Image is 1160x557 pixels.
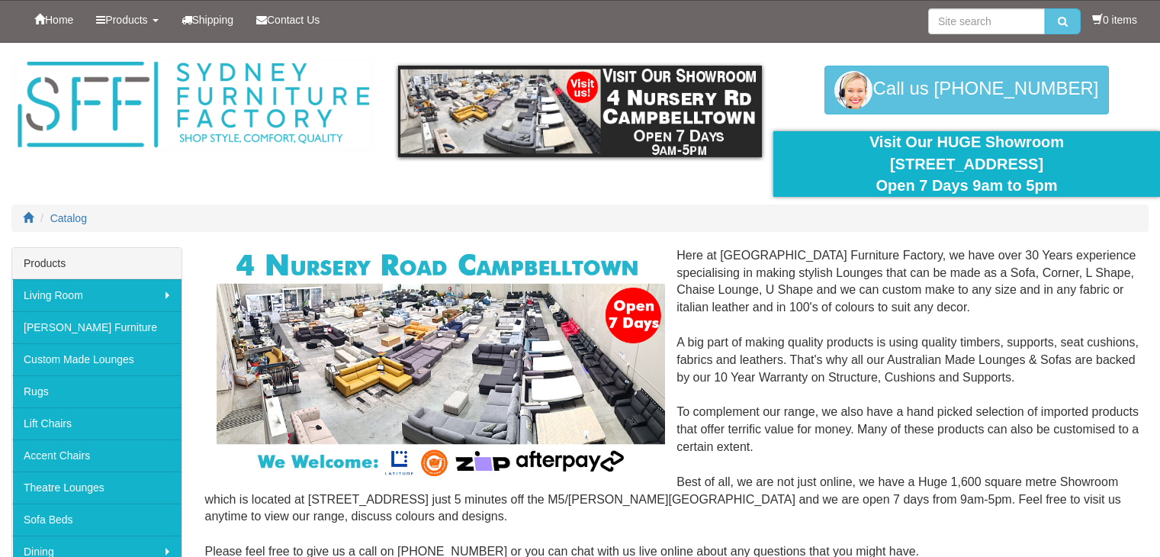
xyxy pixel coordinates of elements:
[267,14,320,26] span: Contact Us
[217,247,666,481] img: Corner Modular Lounges
[23,1,85,39] a: Home
[398,66,762,157] img: showroom.gif
[12,248,182,279] div: Products
[11,58,375,152] img: Sydney Furniture Factory
[45,14,73,26] span: Home
[105,14,147,26] span: Products
[50,212,87,224] a: Catalog
[85,1,169,39] a: Products
[245,1,331,39] a: Contact Us
[12,472,182,504] a: Theatre Lounges
[12,343,182,375] a: Custom Made Lounges
[928,8,1045,34] input: Site search
[785,131,1149,197] div: Visit Our HUGE Showroom [STREET_ADDRESS] Open 7 Days 9am to 5pm
[12,279,182,311] a: Living Room
[12,504,182,536] a: Sofa Beds
[192,14,234,26] span: Shipping
[12,375,182,407] a: Rugs
[1092,12,1137,27] li: 0 items
[12,407,182,439] a: Lift Chairs
[12,311,182,343] a: [PERSON_NAME] Furniture
[170,1,246,39] a: Shipping
[12,439,182,472] a: Accent Chairs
